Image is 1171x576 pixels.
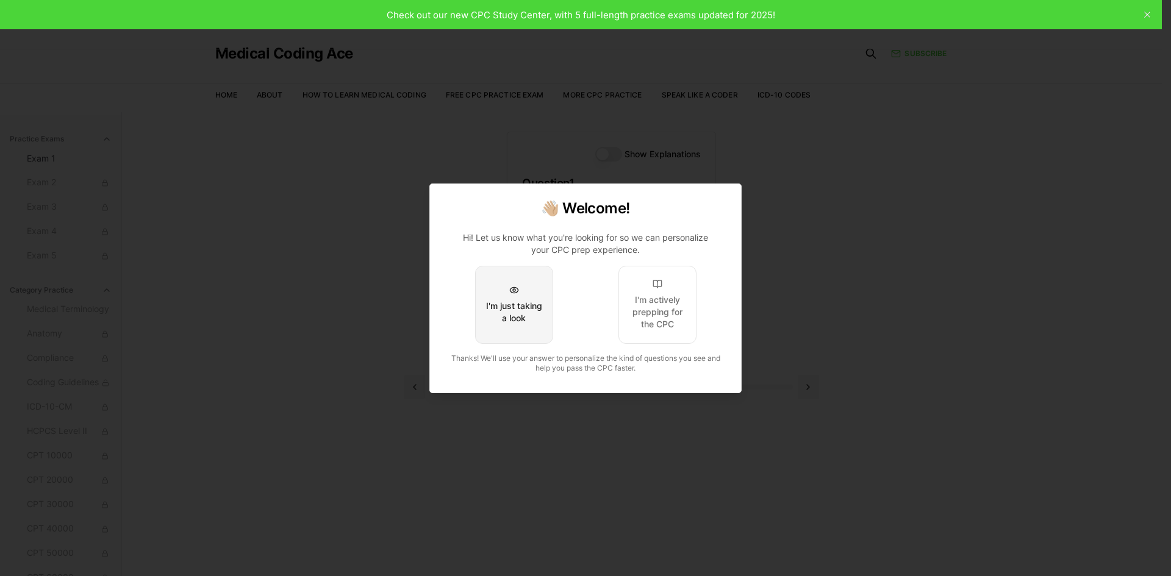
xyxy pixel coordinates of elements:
p: Hi! Let us know what you're looking for so we can personalize your CPC prep experience. [454,232,717,256]
button: I'm actively prepping for the CPC [618,266,697,344]
div: I'm just taking a look [485,300,543,324]
div: I'm actively prepping for the CPC [629,294,686,330]
span: Thanks! We'll use your answer to personalize the kind of questions you see and help you pass the ... [451,354,720,372]
button: I'm just taking a look [475,266,553,344]
h2: 👋🏼 Welcome! [445,199,726,218]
